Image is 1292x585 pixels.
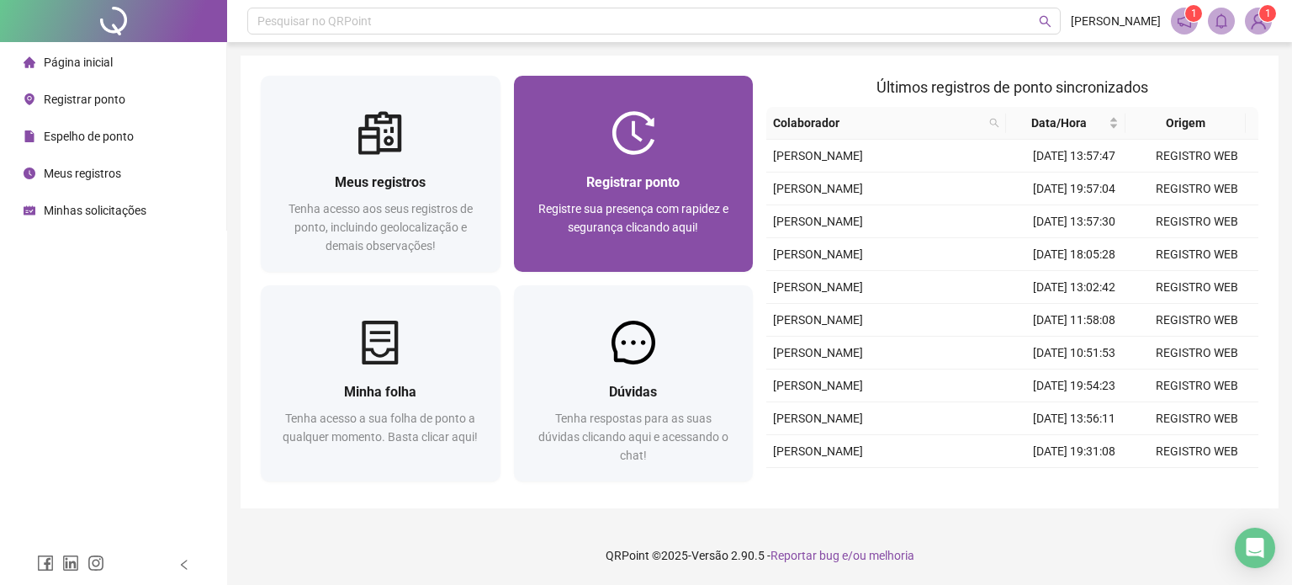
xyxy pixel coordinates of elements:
[1136,337,1258,370] td: REGISTRO WEB
[44,130,134,143] span: Espelho de ponto
[178,559,190,571] span: left
[691,549,728,562] span: Versão
[1071,12,1161,30] span: [PERSON_NAME]
[1013,402,1136,435] td: [DATE] 13:56:11
[1136,205,1258,238] td: REGISTRO WEB
[283,412,478,444] span: Tenha acesso a sua folha de ponto a qualquer momento. Basta clicar aqui!
[773,412,863,425] span: [PERSON_NAME]
[44,204,146,217] span: Minhas solicitações
[24,56,35,68] span: home
[1013,205,1136,238] td: [DATE] 13:57:30
[1136,435,1258,468] td: REGISTRO WEB
[24,93,35,105] span: environment
[773,114,982,132] span: Colaborador
[1136,173,1258,205] td: REGISTRO WEB
[1136,370,1258,402] td: REGISTRO WEB
[1013,435,1136,468] td: [DATE] 19:31:08
[24,130,35,142] span: file
[1136,271,1258,304] td: REGISTRO WEB
[1013,337,1136,370] td: [DATE] 10:51:53
[1191,8,1197,19] span: 1
[1235,528,1275,568] div: Open Intercom Messenger
[1259,5,1276,22] sup: Atualize o seu contato no menu Meus Dados
[344,384,416,400] span: Minha folha
[37,555,54,572] span: facebook
[773,182,863,195] span: [PERSON_NAME]
[538,202,728,234] span: Registre sua presença com rapidez e segurança clicando aqui!
[1013,114,1105,132] span: Data/Hora
[770,549,914,562] span: Reportar bug e/ou melhoria
[1265,8,1271,19] span: 1
[44,167,121,180] span: Meus registros
[1177,13,1192,29] span: notification
[773,379,863,392] span: [PERSON_NAME]
[335,174,426,190] span: Meus registros
[1013,173,1136,205] td: [DATE] 19:57:04
[261,76,500,272] a: Meus registrosTenha acesso aos seus registros de ponto, incluindo geolocalização e demais observa...
[1013,468,1136,501] td: [DATE] 13:01:20
[989,118,999,128] span: search
[1246,8,1271,34] img: 90465
[1136,468,1258,501] td: REGISTRO WEB
[1013,370,1136,402] td: [DATE] 19:54:23
[773,247,863,261] span: [PERSON_NAME]
[87,555,104,572] span: instagram
[1214,13,1229,29] span: bell
[1013,140,1136,173] td: [DATE] 13:57:47
[773,313,863,327] span: [PERSON_NAME]
[586,174,680,190] span: Registrar ponto
[1006,107,1125,140] th: Data/Hora
[514,76,754,272] a: Registrar pontoRegistre sua presença com rapidez e segurança clicando aqui!
[773,346,863,359] span: [PERSON_NAME]
[1013,304,1136,337] td: [DATE] 11:58:08
[876,78,1148,96] span: Últimos registros de ponto sincronizados
[24,205,35,216] span: schedule
[289,202,473,253] span: Tenha acesso aos seus registros de ponto, incluindo geolocalização e demais observações!
[538,412,728,462] span: Tenha respostas para as suas dúvidas clicando aqui e acessando o chat!
[1136,304,1258,337] td: REGISTRO WEB
[1013,271,1136,304] td: [DATE] 13:02:42
[24,168,35,179] span: clock-circle
[44,56,113,69] span: Página inicial
[609,384,657,400] span: Dúvidas
[261,285,500,481] a: Minha folhaTenha acesso a sua folha de ponto a qualquer momento. Basta clicar aqui!
[514,285,754,481] a: DúvidasTenha respostas para as suas dúvidas clicando aqui e acessando o chat!
[227,526,1292,585] footer: QRPoint © 2025 - 2.90.5 -
[773,444,863,458] span: [PERSON_NAME]
[773,149,863,162] span: [PERSON_NAME]
[986,110,1003,136] span: search
[773,280,863,294] span: [PERSON_NAME]
[1013,238,1136,271] td: [DATE] 18:05:28
[1039,15,1051,28] span: search
[1136,238,1258,271] td: REGISTRO WEB
[1136,140,1258,173] td: REGISTRO WEB
[1125,107,1245,140] th: Origem
[44,93,125,106] span: Registrar ponto
[1185,5,1202,22] sup: 1
[773,215,863,228] span: [PERSON_NAME]
[1136,402,1258,435] td: REGISTRO WEB
[62,555,79,572] span: linkedin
